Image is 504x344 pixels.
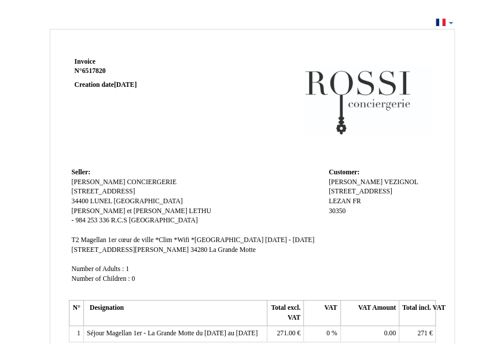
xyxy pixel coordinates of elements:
[329,197,351,205] span: LEZAN
[267,326,303,342] td: €
[126,265,129,273] span: 1
[304,326,340,342] td: %
[267,301,303,326] th: Total excl. VAT
[399,326,436,342] td: €
[384,330,396,337] span: 0.00
[277,330,295,337] span: 271.00
[72,207,187,215] span: [PERSON_NAME] et [PERSON_NAME]
[113,197,182,205] span: [GEOGRAPHIC_DATA]
[75,81,137,89] strong: Creation date
[190,246,207,254] span: 34280
[72,178,176,186] span: [PERSON_NAME] CONCIERGERIE
[399,301,436,326] th: Total incl. VAT
[352,197,360,205] span: FR
[75,67,213,76] strong: N°
[72,188,135,195] span: [STREET_ADDRESS]
[326,330,330,337] span: 0
[83,301,267,326] th: Designation
[189,207,211,215] span: LETHU
[417,330,428,337] span: 271
[87,330,257,337] span: Séjour Magellan 1er - La Grande Motte du [DATE] au [DATE]
[75,217,197,224] span: 984 253 336 R.C.S [GEOGRAPHIC_DATA]
[72,197,89,205] span: 34400
[329,188,392,195] span: [STREET_ADDRESS]
[114,81,137,89] span: [DATE]
[329,178,382,186] span: [PERSON_NAME]
[69,326,83,342] td: 1
[304,301,340,326] th: VAT
[340,301,399,326] th: VAT Amount
[72,217,74,224] span: -
[90,197,112,205] span: LUNEL
[69,301,83,326] th: N°
[72,169,90,176] span: Seller:
[72,236,264,244] span: T2 Magellan 1er cœur de ville *Clim *Wifi *[GEOGRAPHIC_DATA]
[131,275,135,283] span: 0
[72,246,189,254] span: [STREET_ADDRESS][PERSON_NAME]
[82,67,106,75] span: 6517820
[329,169,359,176] span: Customer:
[72,265,124,273] span: Number of Adults :
[72,275,130,283] span: Number of Children :
[304,57,433,144] img: logo
[329,207,345,215] span: 30350
[265,236,314,244] span: [DATE] - [DATE]
[209,246,255,254] span: La Grande Motte
[384,178,418,186] span: VEZIGNOL
[75,58,95,65] span: Invoice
